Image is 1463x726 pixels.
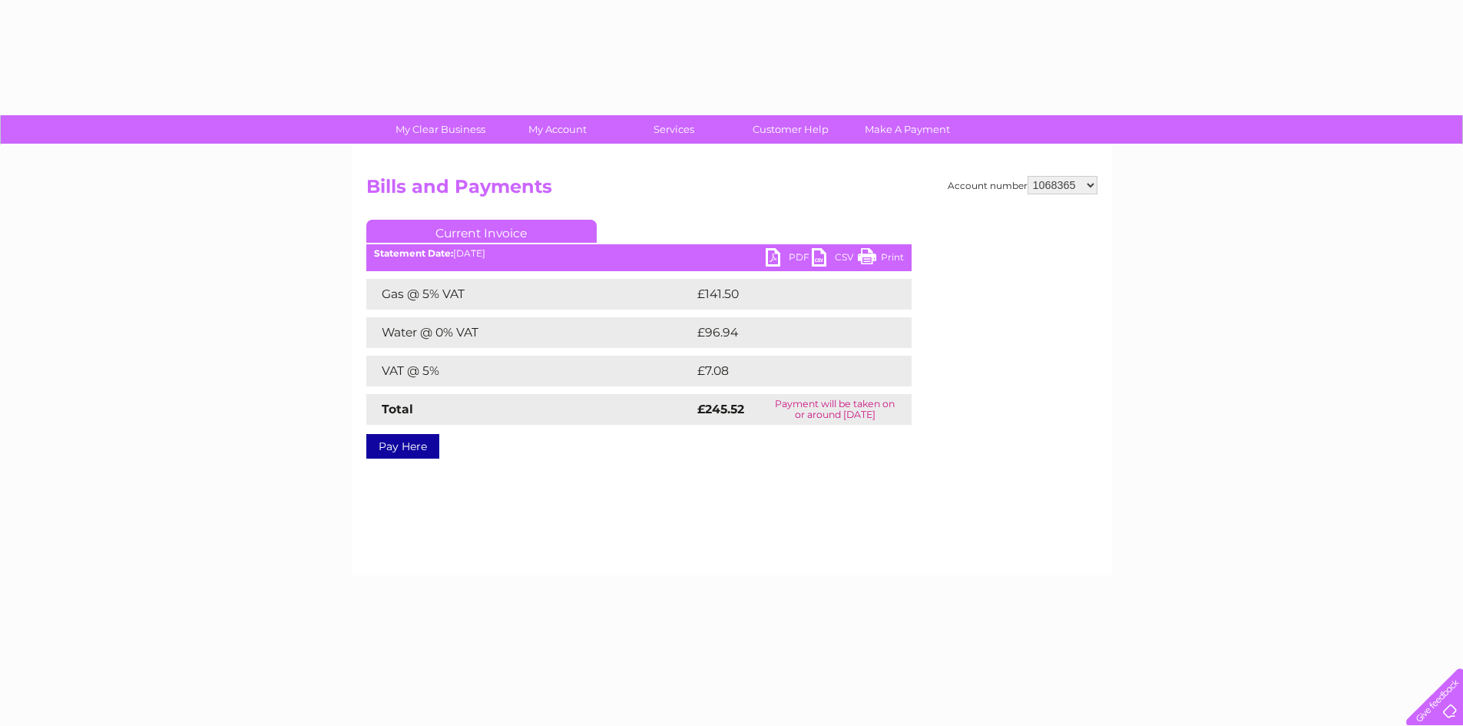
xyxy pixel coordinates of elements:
div: [DATE] [366,248,912,259]
a: Services [611,115,737,144]
a: Pay Here [366,434,439,459]
h2: Bills and Payments [366,176,1097,205]
td: Gas @ 5% VAT [366,279,693,310]
b: Statement Date: [374,247,453,259]
a: My Clear Business [377,115,504,144]
td: £7.08 [693,356,875,386]
a: Customer Help [727,115,854,144]
a: My Account [494,115,621,144]
strong: Total [382,402,413,416]
a: Current Invoice [366,220,597,243]
div: Account number [948,176,1097,194]
a: PDF [766,248,812,270]
td: Water @ 0% VAT [366,317,693,348]
a: Make A Payment [844,115,971,144]
td: £141.50 [693,279,882,310]
strong: £245.52 [697,402,744,416]
a: CSV [812,248,858,270]
td: £96.94 [693,317,882,348]
a: Print [858,248,904,270]
td: Payment will be taken on or around [DATE] [759,394,912,425]
td: VAT @ 5% [366,356,693,386]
